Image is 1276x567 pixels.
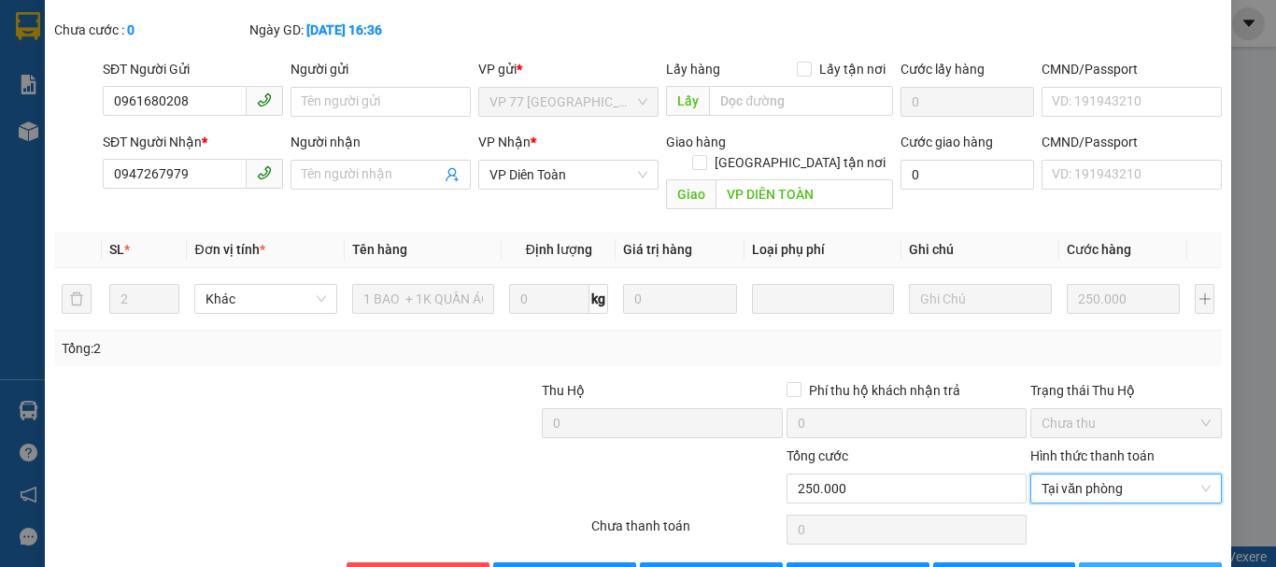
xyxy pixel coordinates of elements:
input: Dọc đường [716,179,893,209]
b: 0 [127,22,135,37]
div: SĐT Người Nhận [103,132,283,152]
div: Trạng thái Thu Hộ [1030,380,1222,401]
div: CMND/Passport [1042,59,1222,79]
button: delete [62,284,92,314]
span: VP Diên Toàn [489,161,647,189]
input: VD: Bàn, Ghế [352,284,494,314]
div: Người nhận [291,132,471,152]
b: [DATE] 16:36 [306,22,382,37]
img: logo [204,11,273,82]
label: Cước giao hàng [900,135,993,149]
span: Lấy [666,86,709,116]
label: Hình thức thanh toán [1030,448,1155,463]
span: 0961680208 [126,98,223,118]
span: SL [109,242,124,257]
span: [GEOGRAPHIC_DATA] tận nơi [707,152,893,173]
span: Khác [206,285,325,313]
span: Lấy hàng [666,62,720,77]
span: phone [257,165,272,180]
span: Lấy tận nơi [812,59,893,79]
span: kg [589,284,608,314]
span: Định lượng [526,242,592,257]
span: VP 77 [GEOGRAPHIC_DATA] [8,11,168,44]
strong: Sđt người gửi: [7,98,126,118]
span: VP 77 Thái Nguyên [489,88,647,116]
div: Chưa thanh toán [589,516,785,548]
div: Tổng: 2 [62,338,494,359]
button: plus [1195,284,1214,314]
input: Cước giao hàng [900,160,1034,190]
strong: Sđt: [8,48,133,80]
strong: Văn phòng: [8,11,168,44]
input: 0 [1067,284,1181,314]
span: Chưa thu [1042,409,1211,437]
th: Ghi chú [901,232,1058,268]
div: CMND/Passport [1042,132,1222,152]
th: Loại phụ phí [744,232,901,268]
span: Phí thu hộ khách nhận trả [801,380,968,401]
label: Cước lấy hàng [900,62,985,77]
input: Ghi Chú [909,284,1051,314]
div: VP gửi [478,59,659,79]
div: Ngày GD: [249,20,441,40]
span: 02583824824, 02583563563 [8,48,133,80]
div: Chưa cước : [54,20,246,40]
span: Cước hàng [1067,242,1131,257]
span: Đơn vị tính [194,242,264,257]
span: Tên hàng [352,242,407,257]
span: Thu Hộ [542,383,585,398]
span: Giao [666,179,716,209]
div: SĐT Người Gửi [103,59,283,79]
span: Tại văn phòng [1042,475,1211,503]
span: Tổng cước [787,448,848,463]
input: Dọc đường [709,86,893,116]
span: Giá trị hàng [623,242,692,257]
input: Cước lấy hàng [900,87,1034,117]
span: user-add [445,167,460,182]
span: VP Nhận [478,135,531,149]
div: Người gửi [291,59,471,79]
span: phone [257,92,272,107]
span: Giao hàng [666,135,726,149]
input: 0 [623,284,737,314]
